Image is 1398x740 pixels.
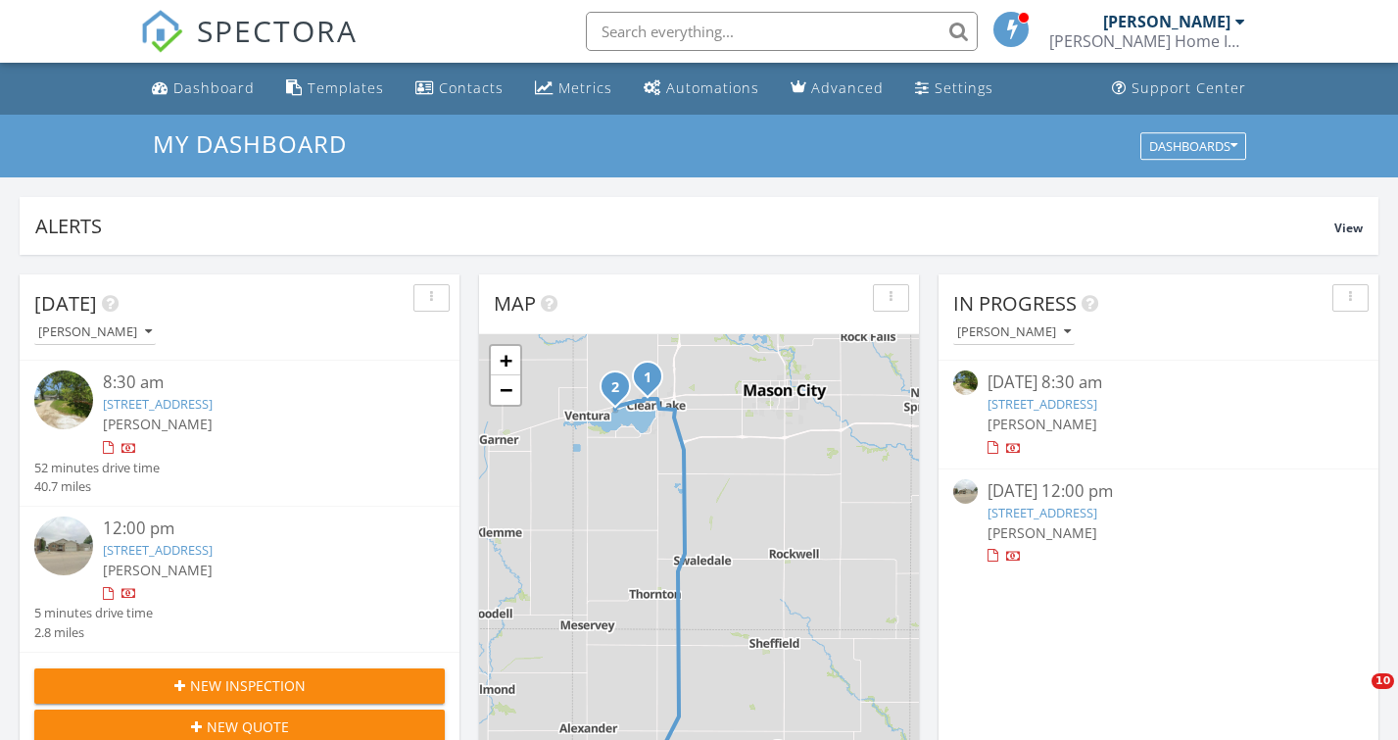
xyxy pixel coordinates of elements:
a: Zoom in [491,346,520,375]
img: The Best Home Inspection Software - Spectora [140,10,183,53]
div: Dashboard [173,78,255,97]
img: streetview [953,370,978,395]
a: [DATE] 8:30 am [STREET_ADDRESS] [PERSON_NAME] [953,370,1364,458]
img: streetview [953,479,978,504]
img: streetview [34,370,93,429]
div: [DATE] 8:30 am [988,370,1329,395]
div: Sutter Home Inspections [1049,31,1245,51]
div: 21 Timberlane Dr , Clear Lake, IA 50428 [648,376,659,388]
a: Dashboard [144,71,263,107]
div: [PERSON_NAME] [38,325,152,339]
div: Metrics [558,78,612,97]
button: [PERSON_NAME] [34,320,156,346]
span: [DATE] [34,290,97,317]
img: streetview [34,517,93,575]
span: In Progress [953,290,1077,317]
span: [PERSON_NAME] [103,415,213,433]
span: My Dashboard [153,127,347,160]
div: 40.7 miles [34,477,160,496]
span: [PERSON_NAME] [103,561,213,579]
span: [PERSON_NAME] [988,415,1097,433]
a: Advanced [783,71,892,107]
a: Templates [278,71,392,107]
div: 5 minutes drive time [34,604,153,622]
span: New Inspection [190,675,306,696]
a: Settings [907,71,1001,107]
div: Templates [308,78,384,97]
div: 2.8 miles [34,623,153,642]
div: Automations [666,78,759,97]
div: 8:30 am [103,370,410,395]
i: 2 [611,381,619,395]
div: Alerts [35,213,1334,239]
a: 8:30 am [STREET_ADDRESS] [PERSON_NAME] 52 minutes drive time 40.7 miles [34,370,445,496]
iframe: Intercom live chat [1331,673,1378,720]
div: [DATE] 12:00 pm [988,479,1329,504]
button: [PERSON_NAME] [953,320,1075,346]
div: [PERSON_NAME] [957,325,1071,339]
i: 1 [644,371,651,385]
span: View [1334,220,1363,236]
a: [STREET_ADDRESS] [988,395,1097,413]
div: Advanced [811,78,884,97]
a: Contacts [408,71,511,107]
a: Metrics [527,71,620,107]
div: [PERSON_NAME] [1103,12,1230,31]
span: SPECTORA [197,10,358,51]
button: Dashboards [1140,132,1246,160]
a: Zoom out [491,375,520,405]
div: Support Center [1132,78,1246,97]
a: [STREET_ADDRESS] [103,395,213,413]
span: [PERSON_NAME] [988,523,1097,542]
a: [DATE] 12:00 pm [STREET_ADDRESS] [PERSON_NAME] [953,479,1364,567]
a: SPECTORA [140,26,358,68]
span: 10 [1372,673,1394,689]
div: 12:00 pm [103,517,410,541]
span: New Quote [207,716,289,737]
div: Settings [935,78,993,97]
div: Dashboards [1149,139,1237,153]
span: Map [494,290,536,317]
div: 4641 N Shore Dr , Clear Lake, IA 50428 [615,386,627,398]
a: Automations (Basic) [636,71,767,107]
a: [STREET_ADDRESS] [103,541,213,559]
div: Contacts [439,78,504,97]
a: 12:00 pm [STREET_ADDRESS] [PERSON_NAME] 5 minutes drive time 2.8 miles [34,517,445,642]
div: 52 minutes drive time [34,459,160,477]
button: New Inspection [34,668,445,704]
a: Support Center [1104,71,1254,107]
a: [STREET_ADDRESS] [988,504,1097,521]
input: Search everything... [586,12,978,51]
